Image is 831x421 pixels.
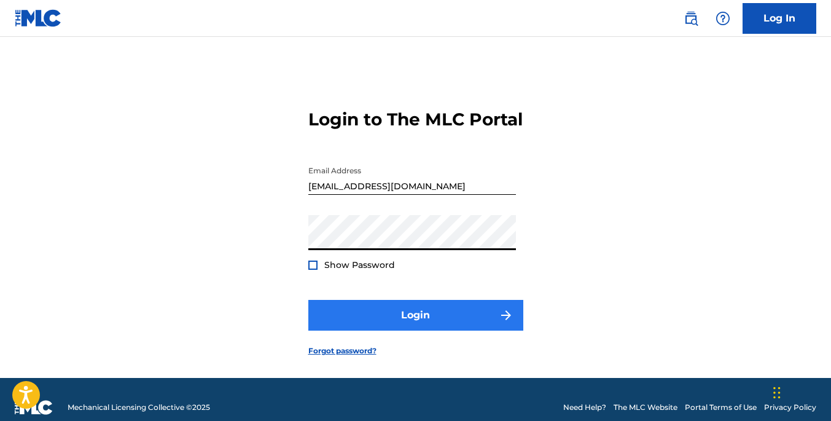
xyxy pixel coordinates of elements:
a: Need Help? [563,402,606,413]
h3: Login to The MLC Portal [308,109,523,130]
span: Mechanical Licensing Collective © 2025 [68,402,210,413]
img: help [716,11,730,26]
img: logo [15,400,53,415]
div: Help [711,6,735,31]
a: Public Search [679,6,703,31]
a: Log In [743,3,816,34]
span: Show Password [324,259,395,270]
img: MLC Logo [15,9,62,27]
a: Forgot password? [308,345,376,356]
a: Privacy Policy [764,402,816,413]
button: Login [308,300,523,331]
a: Portal Terms of Use [685,402,757,413]
img: search [684,11,698,26]
div: Drag [773,374,781,411]
img: f7272a7cc735f4ea7f67.svg [499,308,513,323]
iframe: Chat Widget [770,362,831,421]
a: The MLC Website [614,402,677,413]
